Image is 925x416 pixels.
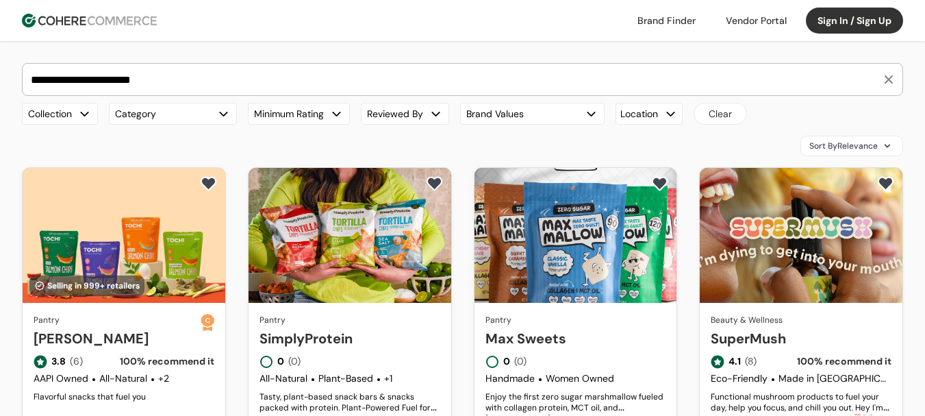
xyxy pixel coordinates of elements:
[34,328,201,349] a: [PERSON_NAME]
[694,103,747,125] button: Clear
[22,14,157,27] img: Cohere Logo
[711,328,891,349] a: SuperMush
[423,173,446,194] button: add to favorite
[485,328,666,349] a: Max Sweets
[874,173,897,194] button: add to favorite
[259,328,440,349] a: SimplyProtein
[809,140,878,152] span: Sort By Relevance
[806,8,903,34] button: Sign In / Sign Up
[197,173,220,194] button: add to favorite
[648,173,671,194] button: add to favorite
